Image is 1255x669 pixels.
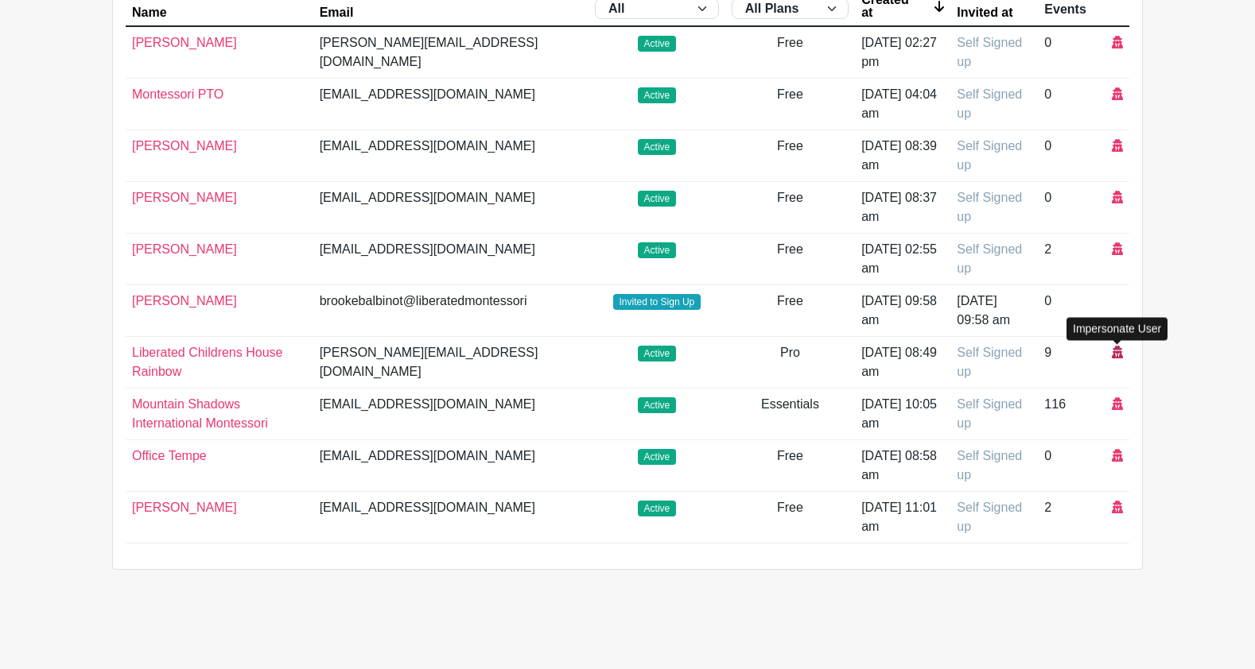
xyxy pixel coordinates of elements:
[855,337,950,389] td: [DATE] 08:49 am
[132,6,307,19] a: Name
[855,130,950,182] td: [DATE] 08:39 am
[313,389,589,440] td: [EMAIL_ADDRESS][DOMAIN_NAME]
[957,191,1022,223] span: Self Signed up
[1038,130,1105,182] td: 0
[1038,285,1105,337] td: 0
[313,492,589,543] td: [EMAIL_ADDRESS][DOMAIN_NAME]
[725,182,855,234] td: Free
[638,397,676,413] span: Active
[957,6,1032,19] a: Invited at
[132,346,282,378] a: Liberated Childrens House Rainbow
[957,346,1022,378] span: Self Signed up
[957,36,1022,68] span: Self Signed up
[638,87,676,103] span: Active
[132,294,237,307] a: [PERSON_NAME]
[132,139,237,153] a: [PERSON_NAME]
[313,337,589,389] td: [PERSON_NAME][EMAIL_ADDRESS][DOMAIN_NAME]
[638,501,676,516] span: Active
[132,87,223,101] a: Montessori PTO
[957,139,1022,172] span: Self Signed up
[1067,317,1168,340] div: Impersonate User
[855,440,950,492] td: [DATE] 08:58 am
[855,182,950,234] td: [DATE] 08:37 am
[725,337,855,389] td: Pro
[638,449,676,465] span: Active
[313,26,589,79] td: [PERSON_NAME][EMAIL_ADDRESS][DOMAIN_NAME]
[725,130,855,182] td: Free
[855,389,950,440] td: [DATE] 10:05 am
[957,449,1022,481] span: Self Signed up
[1038,440,1105,492] td: 0
[320,6,582,19] a: Email
[313,182,589,234] td: [EMAIL_ADDRESS][DOMAIN_NAME]
[725,492,855,543] td: Free
[1038,337,1105,389] td: 9
[638,139,676,155] span: Active
[638,36,676,52] span: Active
[855,234,950,285] td: [DATE] 02:55 am
[855,26,950,79] td: [DATE] 02:27 pm
[957,87,1022,120] span: Self Signed up
[132,397,268,430] a: Mountain Shadows International Montessori
[725,26,855,79] td: Free
[132,191,237,204] a: [PERSON_NAME]
[957,397,1022,430] span: Self Signed up
[725,285,855,337] td: Free
[1038,79,1105,130] td: 0
[1038,26,1105,79] td: 0
[957,501,1022,533] span: Self Signed up
[1038,234,1105,285] td: 2
[638,191,676,207] span: Active
[855,79,950,130] td: [DATE] 04:04 am
[638,242,676,258] span: Active
[132,449,207,462] a: Office Tempe
[725,389,855,440] td: Essentials
[1038,389,1105,440] td: 116
[1038,182,1105,234] td: 0
[855,492,950,543] td: [DATE] 11:01 am
[950,285,1038,337] td: [DATE] 09:58 am
[313,440,589,492] td: [EMAIL_ADDRESS][DOMAIN_NAME]
[132,6,167,19] div: Name
[132,242,237,256] a: [PERSON_NAME]
[855,285,950,337] td: [DATE] 09:58 am
[725,79,855,130] td: Free
[313,285,589,337] td: brookebalbinot@liberatedmontessori
[725,440,855,492] td: Free
[320,6,354,19] div: Email
[638,346,676,362] span: Active
[957,242,1022,275] span: Self Signed up
[313,234,589,285] td: [EMAIL_ADDRESS][DOMAIN_NAME]
[613,294,701,310] span: Invited to Sign Up
[1038,492,1105,543] td: 2
[725,234,855,285] td: Free
[132,36,237,49] a: [PERSON_NAME]
[957,6,1012,19] div: Invited at
[313,79,589,130] td: [EMAIL_ADDRESS][DOMAIN_NAME]
[313,130,589,182] td: [EMAIL_ADDRESS][DOMAIN_NAME]
[132,501,237,514] a: [PERSON_NAME]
